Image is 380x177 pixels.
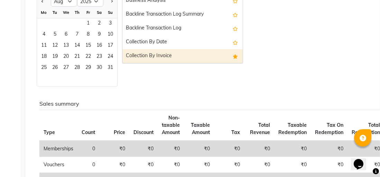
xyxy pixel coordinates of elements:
div: Sa [94,7,105,18]
td: ₹0 [99,157,129,173]
td: ₹0 [274,141,311,157]
div: Thursday, August 28, 2025 [72,63,83,74]
div: Wednesday, August 6, 2025 [61,29,72,41]
td: 0 [77,157,99,173]
div: Tu [49,7,61,18]
td: ₹0 [184,141,214,157]
td: ₹0 [244,141,274,157]
div: Saturday, August 16, 2025 [94,41,105,52]
div: Friday, August 8, 2025 [83,29,94,41]
span: 24 [105,52,116,63]
span: 29 [83,63,94,74]
span: Taxable Redemption [278,122,307,135]
span: 15 [83,41,94,52]
span: 12 [49,41,61,52]
span: Tax On Redemption [315,122,343,135]
div: Monday, August 4, 2025 [38,29,49,41]
td: ₹0 [99,141,129,157]
span: 23 [94,52,105,63]
div: Wednesday, August 20, 2025 [61,52,72,63]
td: ₹0 [158,157,184,173]
div: Backline Transaction Log Summary [122,8,243,21]
div: Monday, August 11, 2025 [38,41,49,52]
span: 7 [72,29,83,41]
span: 3 [105,18,116,29]
span: 6 [61,29,72,41]
span: Added to Favorites [233,52,238,60]
span: Total Revenue [250,122,270,135]
div: Friday, August 15, 2025 [83,41,94,52]
div: Tuesday, August 19, 2025 [49,52,61,63]
div: Saturday, August 9, 2025 [94,29,105,41]
div: Friday, August 1, 2025 [83,18,94,29]
td: ₹0 [311,141,347,157]
span: 5 [49,29,61,41]
div: Su [105,7,116,18]
span: 16 [94,41,105,52]
td: ₹0 [214,157,244,173]
span: 20 [61,52,72,63]
td: ₹0 [158,141,184,157]
div: Friday, August 29, 2025 [83,63,94,74]
div: Sunday, August 3, 2025 [105,18,116,29]
div: Monday, August 18, 2025 [38,52,49,63]
td: ₹0 [184,157,214,173]
div: Wednesday, August 27, 2025 [61,63,72,74]
div: Sunday, August 24, 2025 [105,52,116,63]
div: Fr [83,7,94,18]
span: 2 [94,18,105,29]
td: ₹0 [244,157,274,173]
span: 13 [61,41,72,52]
span: 22 [83,52,94,63]
div: Collection By Date [122,35,243,49]
span: 10 [105,29,116,41]
iframe: chat widget [351,149,373,170]
td: ₹0 [274,157,311,173]
span: Discount [133,129,154,135]
div: Thursday, August 7, 2025 [72,29,83,41]
div: Saturday, August 30, 2025 [94,63,105,74]
span: Count [82,129,95,135]
td: ₹0 [129,157,158,173]
span: Type [44,129,55,135]
span: Tax [231,129,240,135]
td: ₹0 [311,157,347,173]
span: 25 [38,63,49,74]
div: Friday, August 22, 2025 [83,52,94,63]
span: 31 [105,63,116,74]
td: Vouchers [39,157,77,173]
span: 17 [105,41,116,52]
div: Collection By Invoice [122,49,243,63]
div: Backline Transaction Log [122,21,243,35]
span: Add this report to Favorites List [233,10,238,19]
span: Price [114,129,125,135]
span: Add this report to Favorites List [233,24,238,33]
div: Th [72,7,83,18]
h6: Sales summary [39,100,365,107]
div: Mo [38,7,49,18]
span: 26 [49,63,61,74]
span: 9 [94,29,105,41]
div: Tuesday, August 12, 2025 [49,41,61,52]
span: 28 [72,63,83,74]
div: Tuesday, August 26, 2025 [49,63,61,74]
span: 8 [83,29,94,41]
div: Saturday, August 2, 2025 [94,18,105,29]
span: 14 [72,41,83,52]
span: 18 [38,52,49,63]
span: Non-taxable Amount [162,115,180,135]
span: 11 [38,41,49,52]
div: Sunday, August 17, 2025 [105,41,116,52]
div: Sunday, August 10, 2025 [105,29,116,41]
div: Sunday, August 31, 2025 [105,63,116,74]
td: 0 [77,141,99,157]
div: Monday, August 25, 2025 [38,63,49,74]
span: 30 [94,63,105,74]
div: We [61,7,72,18]
td: ₹0 [129,141,158,157]
span: Add this report to Favorites List [233,38,238,46]
div: Wednesday, August 13, 2025 [61,41,72,52]
span: 27 [61,63,72,74]
div: Thursday, August 14, 2025 [72,41,83,52]
span: 21 [72,52,83,63]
